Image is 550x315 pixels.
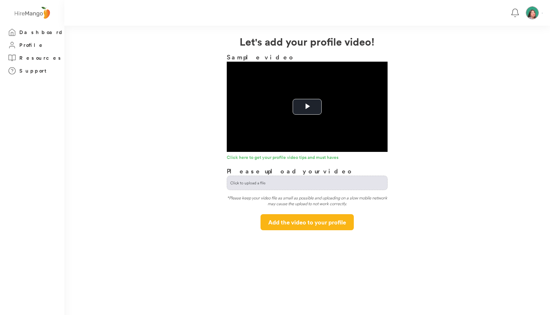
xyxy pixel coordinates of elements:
[526,7,538,19] img: Sammy%20Miclat.JPG.png
[19,28,64,36] h3: Dashboard
[19,54,63,62] h3: Resources
[19,41,44,49] h3: Profile
[64,34,550,49] h2: Let's add your profile video!
[542,13,543,13] img: Vector
[227,155,388,162] a: Click here to get your profile video tips and must haves
[227,166,354,176] h3: Please upload your video
[227,52,388,62] h3: Sample video
[227,62,388,152] div: Video Player
[13,5,52,21] img: logo%20-%20hiremango%20gray.png
[19,67,50,75] h3: Support
[227,195,388,209] div: *Please keep your video file as small as possible and uploading on a slow mobile network may caus...
[261,214,354,230] button: Add the video to your profile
